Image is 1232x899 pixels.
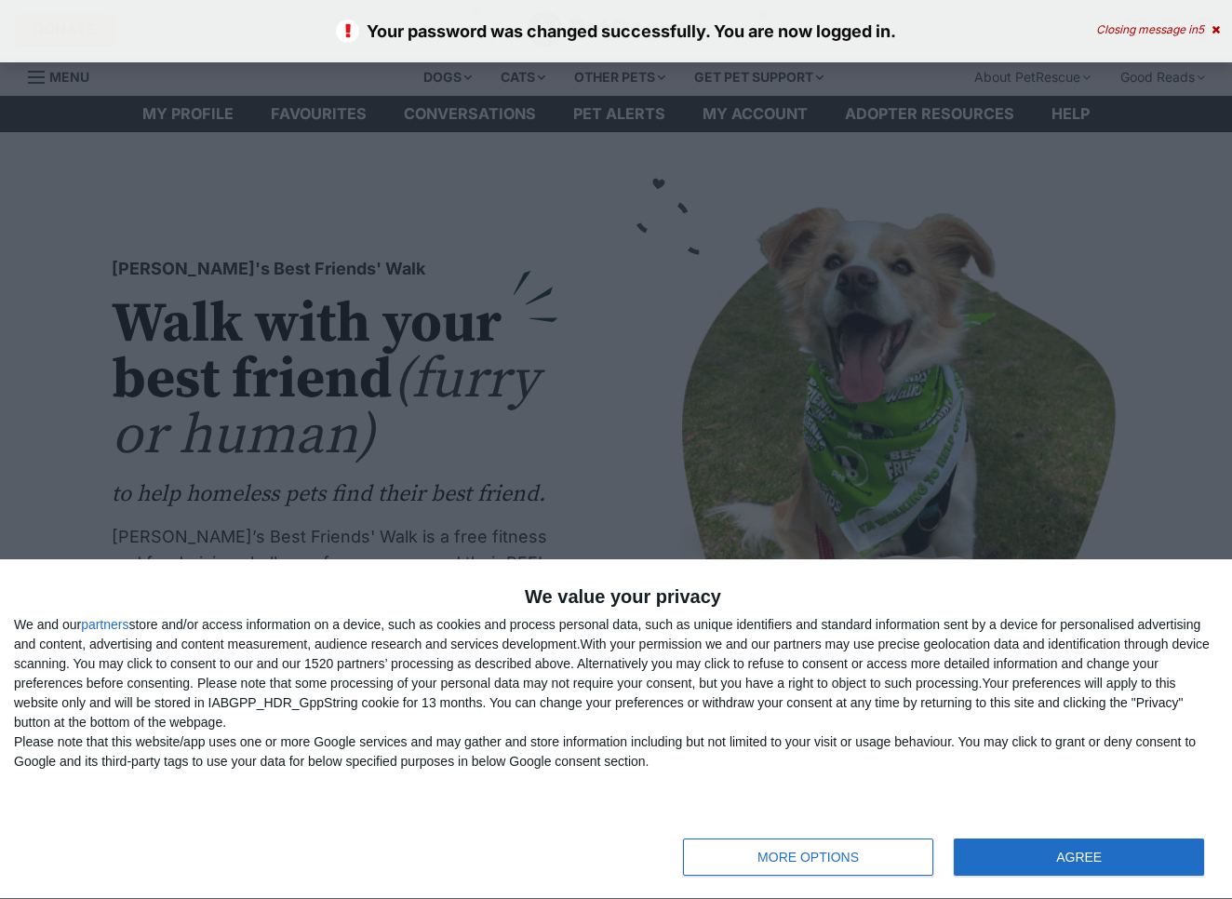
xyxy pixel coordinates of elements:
[469,587,763,606] span: We value your privacy
[1056,851,1102,864] span: AGREE
[757,851,859,864] span: MORE OPTIONS
[14,732,1218,799] div: Please note that this website/app uses one or more Google services and may gather and store infor...
[954,839,1204,876] button: AGREE
[683,839,934,876] button: MORE OPTIONS
[14,615,1218,827] div: We and our store and/or access information on a device, such as cookies and process personal data...
[81,618,128,631] button: partners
